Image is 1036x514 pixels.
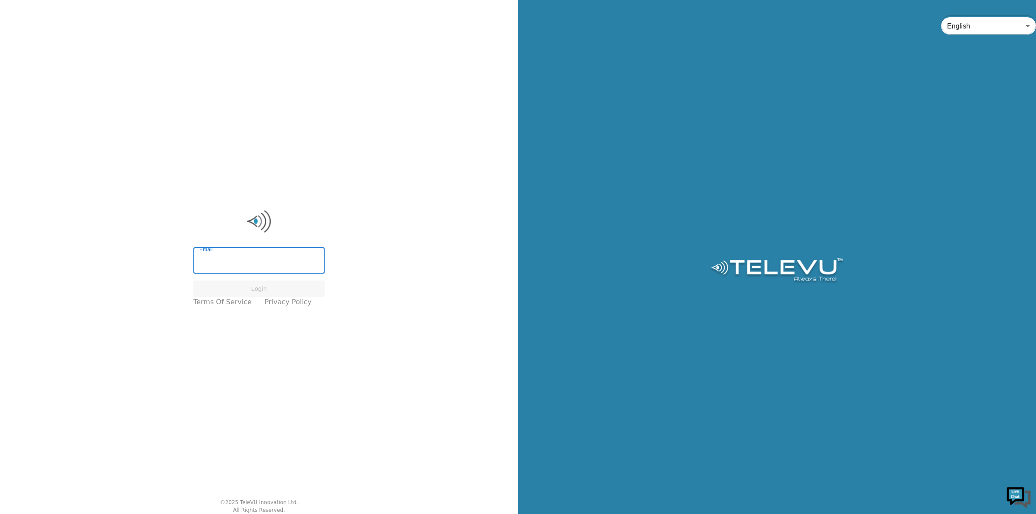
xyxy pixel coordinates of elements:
img: Logo [710,258,844,284]
div: © 2025 TeleVU Innovation Ltd. [220,498,298,506]
img: Logo [193,208,325,234]
a: Privacy Policy [265,297,312,307]
img: Chat Widget [1006,484,1032,510]
div: All Rights Reserved. [233,506,285,514]
div: English [941,14,1036,38]
a: Terms of Service [193,297,252,307]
